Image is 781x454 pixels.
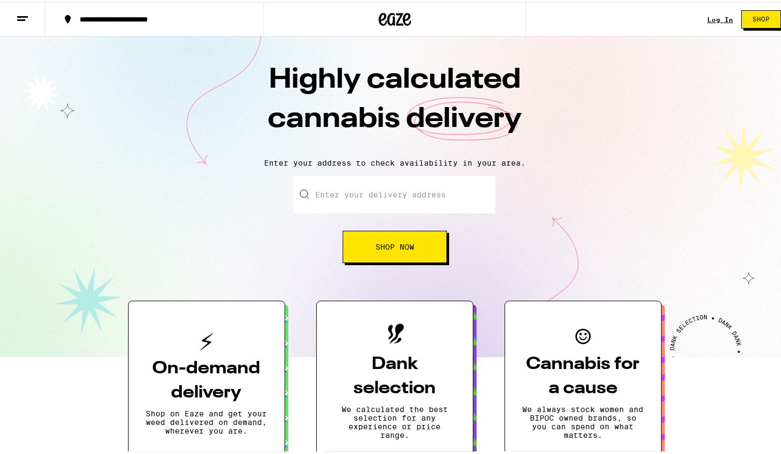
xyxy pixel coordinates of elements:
p: We calculated the best selection for any experience or price range. [334,403,456,437]
button: Shop [741,8,781,26]
h3: Cannabis for a cause [522,350,644,399]
h3: Dank selection [334,350,456,399]
a: Log In [707,14,733,21]
h1: Highly calculated cannabis delivery [207,59,583,148]
button: Cannabis for a causeWe always stock women and BIPOC owned brands, so you can spend on what matters. [505,299,662,452]
span: Shop [752,14,770,20]
p: We always stock women and BIPOC owned brands, so you can spend on what matters. [522,403,644,437]
button: Dank selectionWe calculated the best selection for any experience or price range. [316,299,473,452]
button: On-demand deliveryShop on Eaze and get your weed delivered on demand, wherever you are. [128,299,285,452]
input: Enter your delivery address [294,174,495,211]
h3: On-demand delivery [146,354,267,403]
span: Hi. Need any help? [6,8,77,16]
button: Shop Now [343,229,447,261]
span: Shop Now [375,241,414,249]
p: Shop on Eaze and get your weed delivered on demand, wherever you are. [146,407,267,433]
p: Enter your address to check availability in your area. [11,157,778,165]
